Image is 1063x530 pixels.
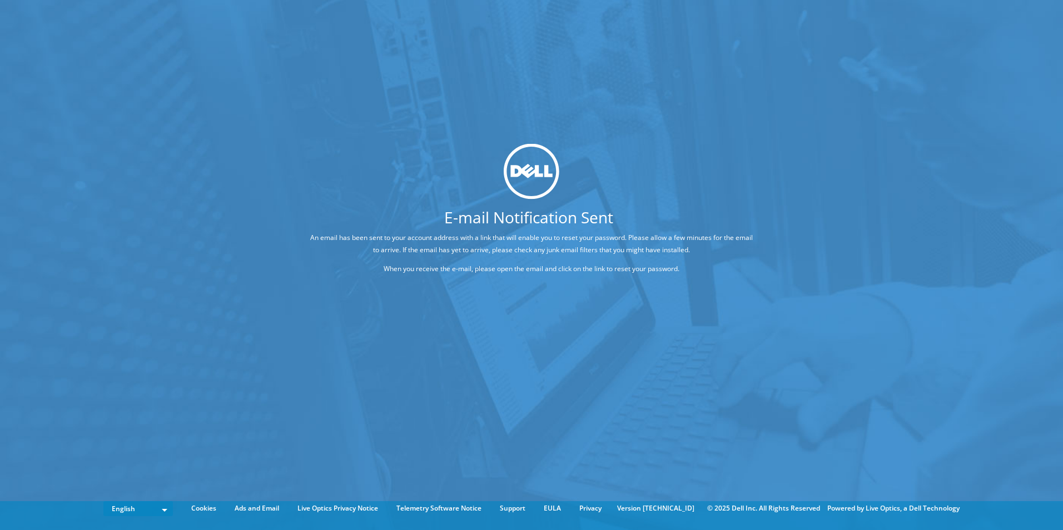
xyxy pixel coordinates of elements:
a: Support [491,502,534,514]
p: An email has been sent to your account address with a link that will enable you to reset your pas... [307,232,756,256]
a: Ads and Email [226,502,287,514]
a: Telemetry Software Notice [388,502,490,514]
li: Powered by Live Optics, a Dell Technology [827,502,960,514]
a: EULA [535,502,569,514]
img: dell_svg_logo.svg [504,143,559,199]
a: Cookies [183,502,225,514]
a: Privacy [571,502,610,514]
li: © 2025 Dell Inc. All Rights Reserved [702,502,826,514]
p: When you receive the e-mail, please open the email and click on the link to reset your password. [307,263,756,275]
li: Version [TECHNICAL_ID] [612,502,700,514]
h1: E-mail Notification Sent [266,209,792,225]
a: Live Optics Privacy Notice [289,502,386,514]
